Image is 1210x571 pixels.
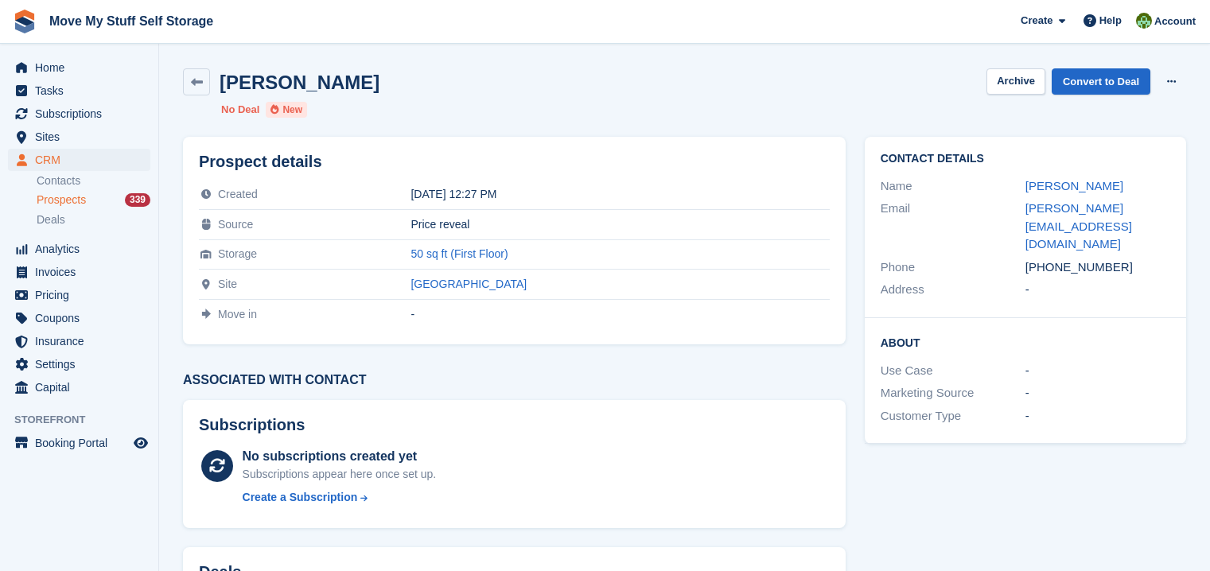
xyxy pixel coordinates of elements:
[1025,258,1170,277] div: [PHONE_NUMBER]
[1154,14,1196,29] span: Account
[37,192,86,208] span: Prospects
[8,261,150,283] a: menu
[35,238,130,260] span: Analytics
[125,193,150,207] div: 339
[881,362,1025,380] div: Use Case
[1021,13,1052,29] span: Create
[881,153,1170,165] h2: Contact Details
[221,102,259,118] li: No Deal
[1025,201,1132,251] a: [PERSON_NAME][EMAIL_ADDRESS][DOMAIN_NAME]
[8,376,150,398] a: menu
[1025,362,1170,380] div: -
[1025,384,1170,402] div: -
[410,278,527,290] a: [GEOGRAPHIC_DATA]
[218,308,257,320] span: Move in
[35,353,130,375] span: Settings
[8,330,150,352] a: menu
[243,489,437,506] a: Create a Subscription
[37,173,150,188] a: Contacts
[243,447,437,466] div: No subscriptions created yet
[881,407,1025,425] div: Customer Type
[881,258,1025,277] div: Phone
[266,102,307,118] li: New
[8,103,150,125] a: menu
[8,307,150,329] a: menu
[8,126,150,148] a: menu
[410,247,508,260] a: 50 sq ft (First Floor)
[8,353,150,375] a: menu
[220,72,379,93] h2: [PERSON_NAME]
[8,149,150,171] a: menu
[37,192,150,208] a: Prospects 339
[881,177,1025,196] div: Name
[35,80,130,102] span: Tasks
[1136,13,1152,29] img: Joel Booth
[35,307,130,329] span: Coupons
[199,153,830,171] h2: Prospect details
[35,103,130,125] span: Subscriptions
[218,278,237,290] span: Site
[35,432,130,454] span: Booking Portal
[13,10,37,33] img: stora-icon-8386f47178a22dfd0bd8f6a31ec36ba5ce8667c1dd55bd0f319d3a0aa187defe.svg
[131,433,150,453] a: Preview store
[35,376,130,398] span: Capital
[1025,179,1123,192] a: [PERSON_NAME]
[243,489,358,506] div: Create a Subscription
[8,432,150,454] a: menu
[1052,68,1150,95] a: Convert to Deal
[35,149,130,171] span: CRM
[8,80,150,102] a: menu
[986,68,1045,95] button: Archive
[199,416,830,434] h2: Subscriptions
[35,284,130,306] span: Pricing
[410,218,829,231] div: Price reveal
[410,308,829,320] div: -
[881,200,1025,254] div: Email
[1025,407,1170,425] div: -
[1025,281,1170,299] div: -
[8,56,150,79] a: menu
[881,281,1025,299] div: Address
[243,466,437,483] div: Subscriptions appear here once set up.
[35,56,130,79] span: Home
[8,284,150,306] a: menu
[881,384,1025,402] div: Marketing Source
[218,247,257,260] span: Storage
[881,334,1170,350] h2: About
[35,126,130,148] span: Sites
[35,261,130,283] span: Invoices
[37,212,150,228] a: Deals
[183,373,846,387] h3: Associated with contact
[410,188,829,200] div: [DATE] 12:27 PM
[8,238,150,260] a: menu
[218,188,258,200] span: Created
[14,412,158,428] span: Storefront
[218,218,253,231] span: Source
[35,330,130,352] span: Insurance
[1099,13,1122,29] span: Help
[37,212,65,227] span: Deals
[43,8,220,34] a: Move My Stuff Self Storage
